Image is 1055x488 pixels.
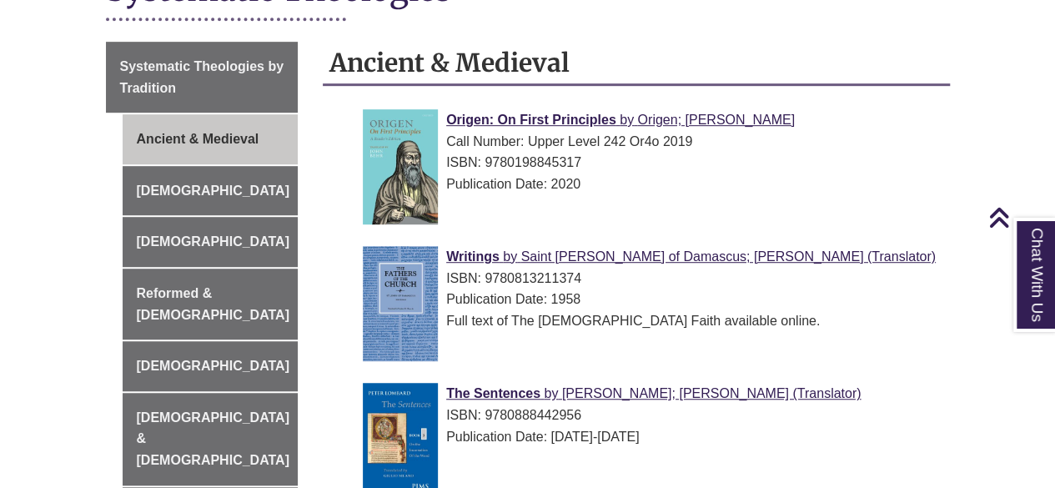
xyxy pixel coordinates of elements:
a: The Sentences by [PERSON_NAME]; [PERSON_NAME] (Translator) [446,386,861,400]
span: by [620,113,634,127]
a: [DEMOGRAPHIC_DATA] [123,341,299,391]
div: Publication Date: [DATE]-[DATE] [363,426,937,448]
a: Origen: On First Principles by Origen; [PERSON_NAME] [446,113,795,127]
span: The Sentences [446,386,540,400]
div: ISBN: 9780888442956 [363,405,937,426]
span: Saint [PERSON_NAME] of Damascus; [PERSON_NAME] (Translator) [521,249,936,264]
a: [DEMOGRAPHIC_DATA] [123,217,299,267]
a: Systematic Theologies by Tradition [106,42,299,113]
h2: Ancient & Medieval [323,42,950,86]
span: Writings [446,249,500,264]
a: Reformed & [DEMOGRAPHIC_DATA] [123,269,299,340]
span: Origen: On First Principles [446,113,616,127]
a: Writings by Saint [PERSON_NAME] of Damascus; [PERSON_NAME] (Translator) [446,249,936,264]
div: Call Number: Upper Level 242 Or4o 2019 [363,131,937,153]
a: Back to Top [988,206,1051,229]
div: Publication Date: 2020 [363,174,937,195]
div: ISBN: 9780198845317 [363,152,937,174]
a: [DEMOGRAPHIC_DATA] & [DEMOGRAPHIC_DATA] [123,393,299,485]
div: ISBN: 9780813211374 [363,268,937,289]
a: Ancient & Medieval [123,114,299,164]
div: Publication Date: 1958 [363,289,937,310]
span: [PERSON_NAME]; [PERSON_NAME] (Translator) [562,386,862,400]
a: [DEMOGRAPHIC_DATA] [123,166,299,216]
div: Full text of The [DEMOGRAPHIC_DATA] Faith available online. [363,310,937,332]
span: Systematic Theologies by Tradition [120,59,284,95]
span: by [503,249,517,264]
span: Origen; [PERSON_NAME] [637,113,795,127]
span: by [544,386,558,400]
